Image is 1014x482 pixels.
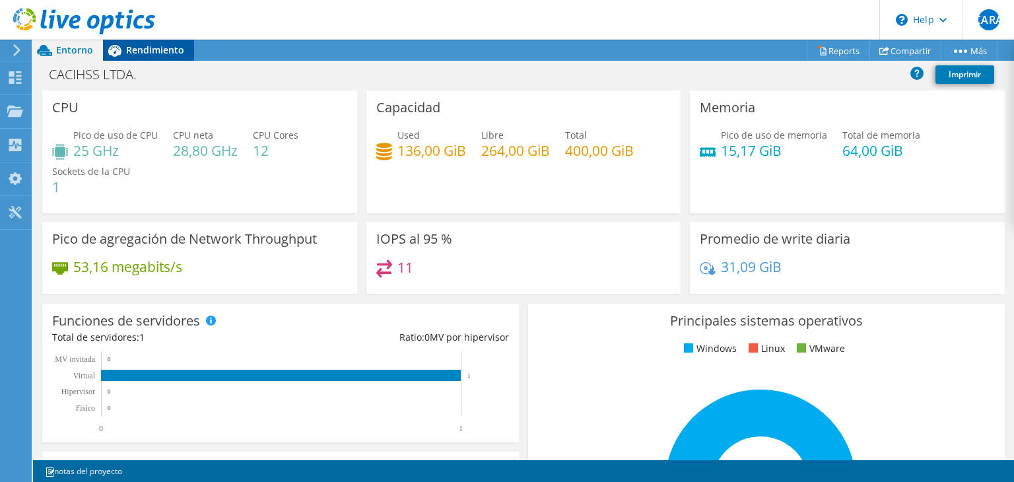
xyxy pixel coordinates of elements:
[721,143,827,158] h4: 15,17 GiB
[376,232,452,246] h3: IOPS al 95 %
[978,9,999,30] span: CARA
[52,314,200,328] h3: Funciones de servidores
[397,129,420,141] span: Used
[376,100,440,115] h3: Capacidad
[281,330,509,345] div: Ratio: MV por hipervisor
[108,388,111,395] text: 0
[481,129,504,141] span: Libre
[36,463,131,479] a: notas del proyecto
[700,100,755,115] h3: Memoria
[99,424,103,433] text: 0
[253,143,298,158] h4: 12
[173,143,238,158] h4: 28,80 GHz
[139,331,145,343] span: 1
[55,355,95,364] text: MV invitada
[253,129,298,141] span: CPU Cores
[73,259,182,274] h4: 53,16 megabits/s
[896,14,908,26] svg: \n
[681,341,737,356] li: Windows
[565,143,634,158] h4: 400,00 GiB
[538,314,995,328] h3: Principales sistemas operativos
[565,129,587,141] span: Total
[52,165,130,178] span: Sockets de la CPU
[935,65,994,84] a: Imprimir
[807,40,870,61] a: Reports
[52,330,281,345] div: Total de servidores:
[76,403,95,413] tspan: Físico
[941,40,997,61] a: Más
[73,143,158,158] h4: 25 GHz
[869,40,941,61] a: Compartir
[424,331,430,343] span: 0
[842,143,920,158] h4: 64,00 GiB
[108,356,111,362] text: 0
[73,129,158,141] span: Pico de uso de CPU
[467,372,471,379] text: 1
[397,143,466,158] h4: 136,00 GiB
[794,341,845,356] li: VMware
[126,44,184,56] span: Rendimiento
[397,260,413,275] h4: 11
[43,67,157,82] h1: CACIHSS LTDA.
[61,387,95,396] text: Hipervisor
[173,129,213,141] span: CPU neta
[52,100,79,115] h3: CPU
[56,44,93,56] span: Entorno
[721,129,827,141] span: Pico de uso de memoria
[700,232,850,246] h3: Promedio de write diaria
[721,259,782,274] h4: 31,09 GiB
[52,180,130,194] h4: 1
[481,143,550,158] h4: 264,00 GiB
[459,424,463,433] text: 1
[745,341,785,356] li: Linux
[73,371,96,380] text: Virtual
[52,232,317,246] h3: Pico de agregación de Network Throughput
[108,405,111,411] text: 0
[842,129,920,141] span: Total de memoria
